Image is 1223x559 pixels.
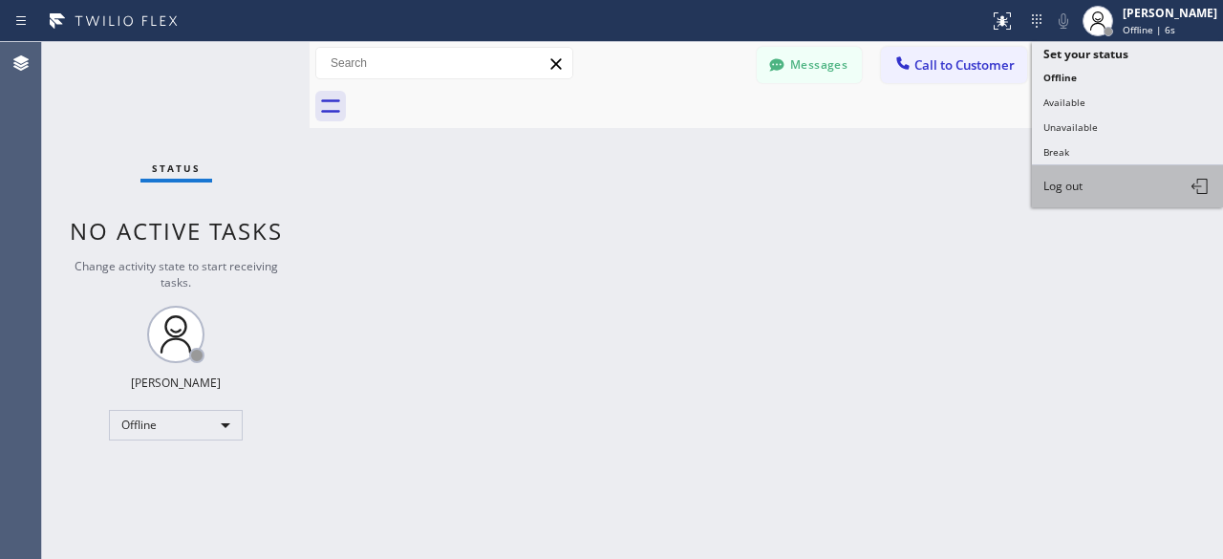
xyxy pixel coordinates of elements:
button: Mute [1050,8,1077,34]
input: Search [316,48,572,78]
span: Offline | 6s [1123,23,1175,36]
div: [PERSON_NAME] [1123,5,1217,21]
span: Call to Customer [914,56,1015,74]
span: Status [152,161,201,175]
span: No active tasks [70,215,283,247]
div: [PERSON_NAME] [131,375,221,391]
span: Change activity state to start receiving tasks. [75,258,278,290]
button: Messages [757,47,862,83]
div: Offline [109,410,243,441]
button: Call to Customer [881,47,1027,83]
